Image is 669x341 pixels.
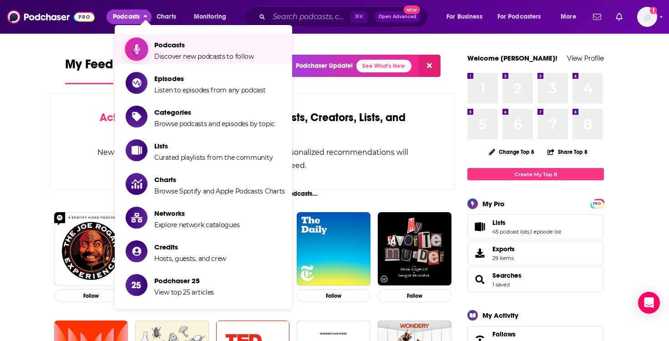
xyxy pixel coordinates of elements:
[471,273,489,286] a: Searches
[492,229,529,235] a: 45 podcast lists
[106,10,152,24] button: close menu
[154,276,214,285] span: Podchaser 25
[96,111,409,137] div: by following Podcasts, Creators, Lists, and other Users!
[154,86,266,94] span: Listen to episodes from any podcast
[446,10,482,23] span: For Business
[567,54,604,62] a: View Profile
[592,200,603,207] a: PRO
[497,10,541,23] span: For Podcasters
[154,221,239,229] span: Explore network catalogues
[154,243,226,251] span: Credits
[154,153,273,162] span: Curated playlists from the community
[492,245,515,253] span: Exports
[379,15,416,19] span: Open Advanced
[530,229,561,235] a: 1 episode list
[154,52,254,61] span: Discover new podcasts to follow
[637,7,657,27] img: User Profile
[297,289,370,302] button: Follow
[589,9,605,25] a: Show notifications dropdown
[194,10,226,23] span: Monitoring
[157,10,176,23] span: Charts
[492,10,554,24] button: open menu
[492,219,561,227] a: Lists
[7,8,95,25] img: Podchaser - Follow, Share and Rate Podcasts
[151,10,182,24] a: Charts
[65,56,113,84] a: My Feed
[467,241,604,265] a: Exports
[637,7,657,27] span: Logged in as ereardon
[650,7,657,14] svg: Add a profile image
[297,212,370,286] img: The Daily
[547,143,588,161] button: Share Top 8
[154,41,254,49] span: Podcasts
[100,111,193,124] span: Activate your Feed
[561,10,576,23] span: More
[492,330,576,338] a: Follows
[471,220,489,233] a: Lists
[637,7,657,27] button: Show profile menu
[492,330,516,338] span: Follows
[296,62,353,70] p: Podchaser Update!
[378,212,451,286] img: My Favorite Murder with Karen Kilgariff and Georgia Hardstark
[467,267,604,292] span: Searches
[96,146,409,172] div: New releases, episode reviews, guest credits, and personalized recommendations will begin to appe...
[350,11,367,23] span: ⌘ K
[253,6,437,27] div: Search podcasts, credits, & more...
[269,10,350,24] input: Search podcasts, credits, & more...
[612,9,626,25] a: Show notifications dropdown
[54,212,128,286] img: The Joe Rogan Experience
[471,247,489,260] span: Exports
[154,209,239,218] span: Networks
[113,10,140,23] span: Podcasts
[51,190,455,198] div: Not sure who to follow? Try these podcasts...
[482,199,505,208] div: My Pro
[492,281,510,288] a: 1 saved
[554,10,588,24] button: open menu
[154,142,273,150] span: Lists
[154,175,285,184] span: Charts
[154,288,214,296] span: View top 25 articles
[492,271,522,280] a: Searches
[154,120,275,128] span: Browse podcasts and episodes by topic
[482,311,518,320] div: My Activity
[378,289,451,302] button: Follow
[154,108,275,117] span: Categories
[440,10,494,24] button: open menu
[467,214,604,239] span: Lists
[154,254,226,263] span: Hosts, guests, and crew
[375,11,421,22] button: Open AdvancedNew
[54,289,128,302] button: Follow
[483,146,540,158] button: Change Top 8
[188,10,238,24] button: open menu
[404,5,420,14] span: New
[154,187,285,195] span: Browse Spotify and Apple Podcasts Charts
[492,255,515,261] span: 29 items
[356,60,411,72] a: See What's New
[154,74,266,83] span: Episodes
[638,292,660,314] div: Open Intercom Messenger
[65,56,113,77] span: My Feed
[492,219,506,227] span: Lists
[467,168,604,180] a: Create My Top 8
[467,54,557,62] a: Welcome [PERSON_NAME]!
